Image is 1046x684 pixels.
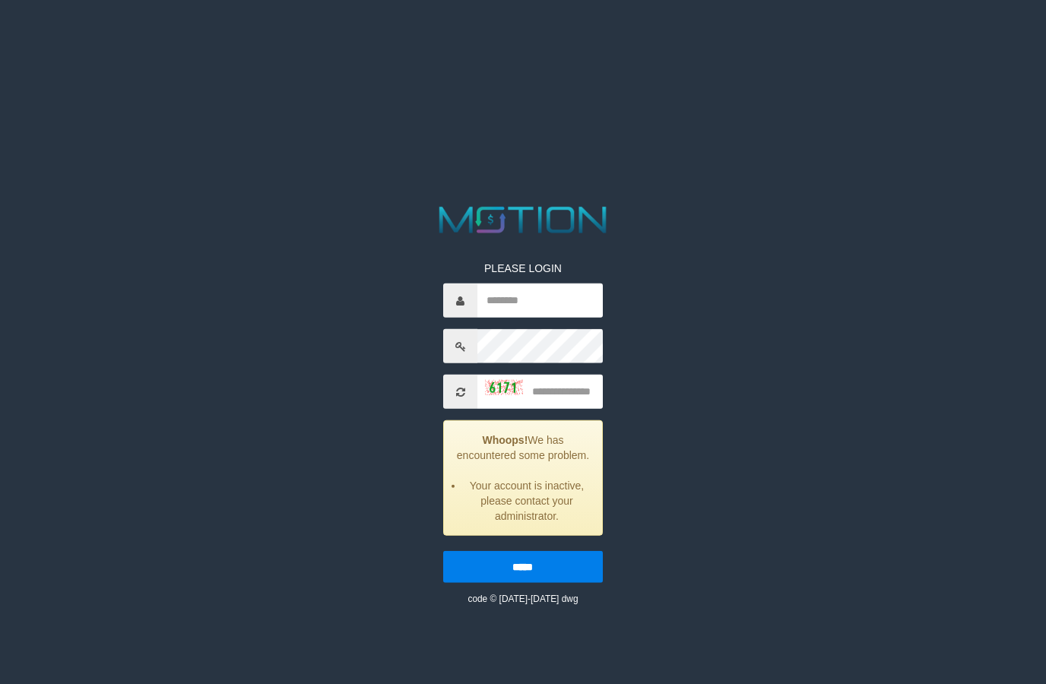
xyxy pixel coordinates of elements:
strong: Whoops! [482,434,528,446]
div: We has encountered some problem. [443,420,602,536]
img: MOTION_logo.png [432,202,615,238]
p: PLEASE LOGIN [443,261,602,276]
li: Your account is inactive, please contact your administrator. [463,478,590,524]
img: captcha [485,379,523,394]
small: code © [DATE]-[DATE] dwg [468,594,578,604]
